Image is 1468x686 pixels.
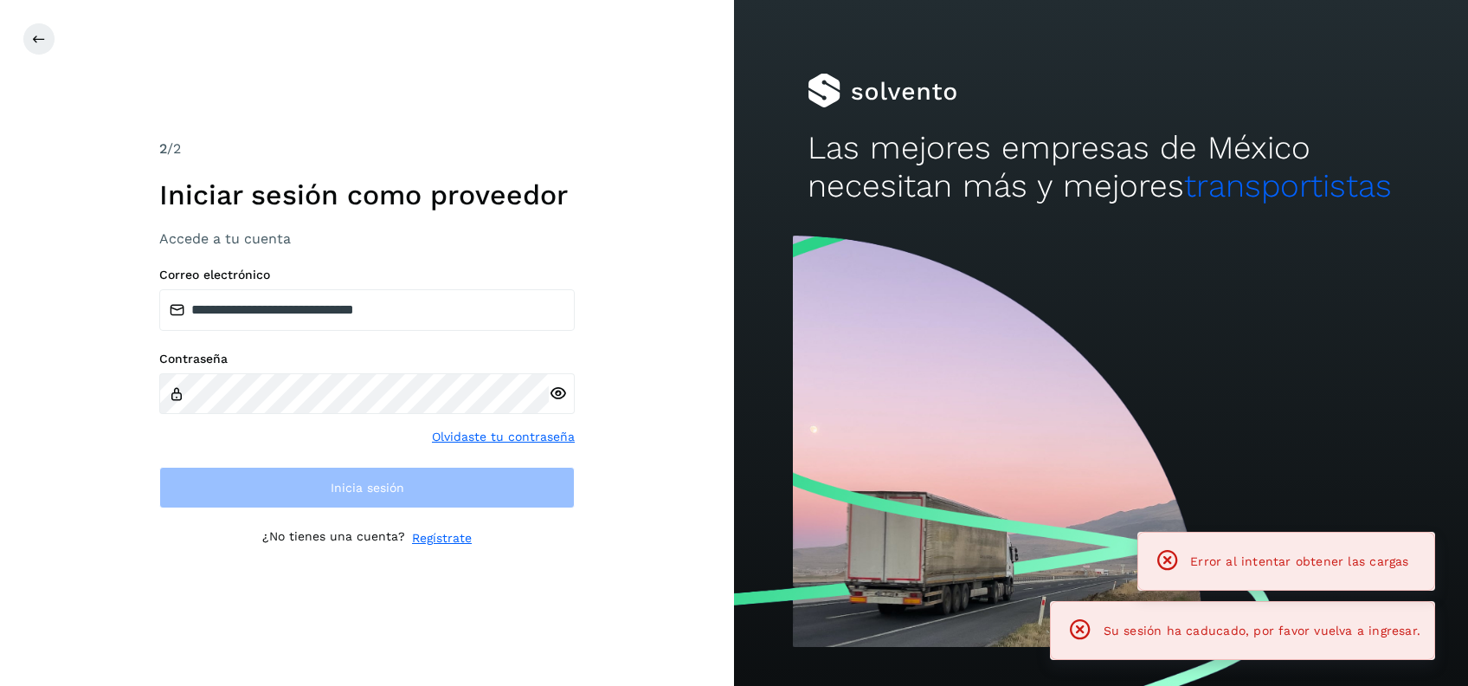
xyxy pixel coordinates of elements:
span: Error al intentar obtener las cargas [1190,554,1408,568]
h1: Iniciar sesión como proveedor [159,178,575,211]
button: Inicia sesión [159,467,575,508]
h3: Accede a tu cuenta [159,230,575,247]
a: Olvidaste tu contraseña [432,428,575,446]
label: Correo electrónico [159,268,575,282]
span: 2 [159,140,167,157]
span: Inicia sesión [331,482,404,494]
label: Contraseña [159,352,575,366]
span: transportistas [1184,167,1392,204]
p: ¿No tienes una cuenta? [262,529,405,547]
h2: Las mejores empresas de México necesitan más y mejores [808,129,1394,206]
span: Su sesión ha caducado, por favor vuelva a ingresar. [1104,624,1420,637]
a: Regístrate [412,529,472,547]
div: /2 [159,139,575,159]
